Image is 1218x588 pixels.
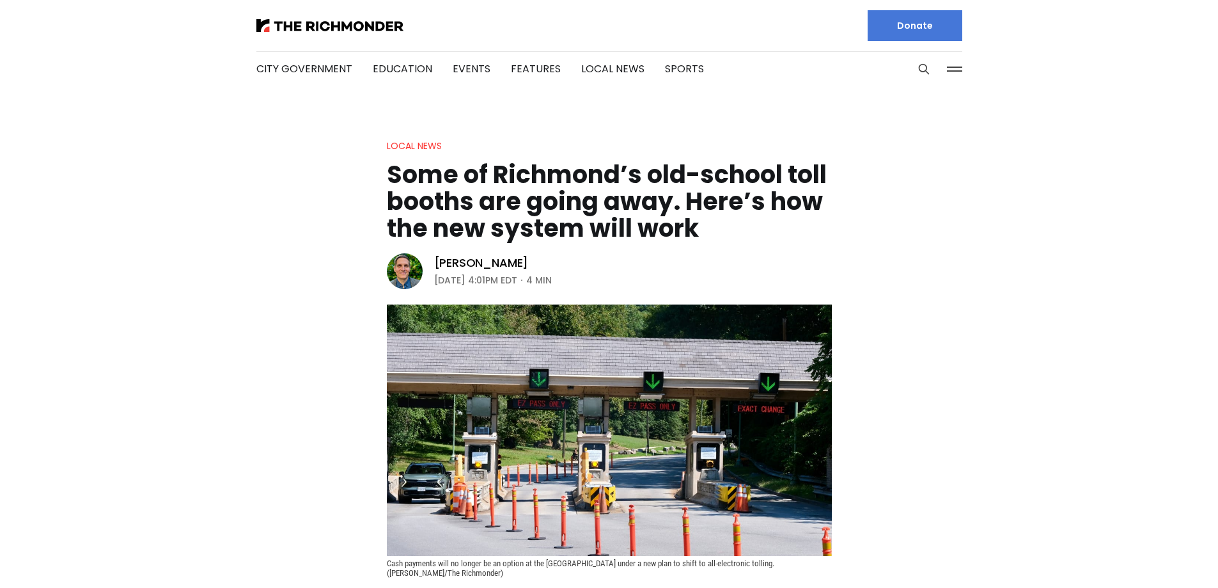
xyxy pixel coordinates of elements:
a: Education [373,61,432,76]
img: Some of Richmond’s old-school toll booths are going away. Here’s how the new system will work [387,305,832,556]
img: Graham Moomaw [387,253,423,289]
a: Local News [387,139,442,152]
iframe: portal-trigger [1110,525,1218,588]
a: Donate [868,10,962,41]
a: Sports [665,61,704,76]
img: The Richmonder [256,19,403,32]
span: Cash payments will no longer be an option at the [GEOGRAPHIC_DATA] under a new plan to shift to a... [387,559,776,578]
a: [PERSON_NAME] [434,255,529,271]
time: [DATE] 4:01PM EDT [434,273,517,288]
span: 4 min [526,273,552,288]
button: Search this site [914,60,933,79]
a: Local News [581,61,644,76]
a: City Government [256,61,352,76]
a: Events [453,61,490,76]
h1: Some of Richmond’s old-school toll booths are going away. Here’s how the new system will work [387,161,832,242]
a: Features [511,61,561,76]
